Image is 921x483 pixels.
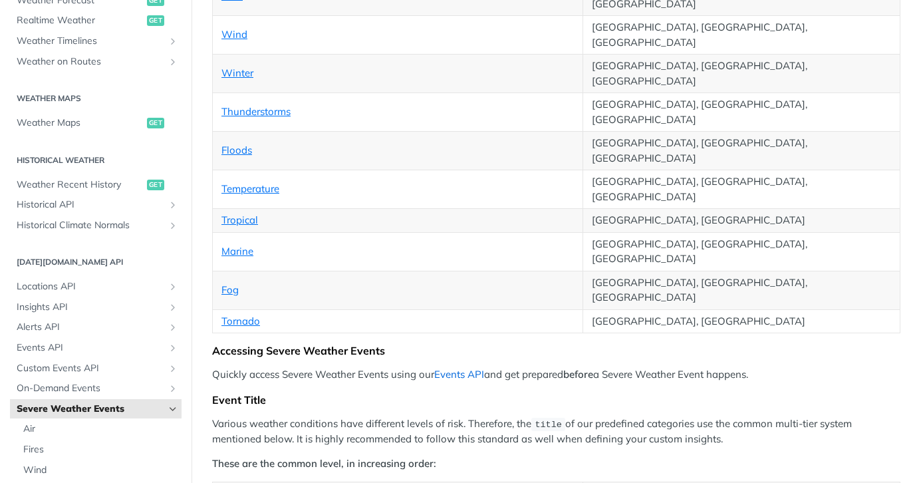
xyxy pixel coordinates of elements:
[168,57,178,67] button: Show subpages for Weather on Routes
[10,113,182,133] a: Weather Mapsget
[147,180,164,190] span: get
[583,55,900,93] td: [GEOGRAPHIC_DATA], [GEOGRAPHIC_DATA], [GEOGRAPHIC_DATA]
[434,368,484,381] a: Events API
[23,464,178,477] span: Wind
[583,209,900,233] td: [GEOGRAPHIC_DATA], [GEOGRAPHIC_DATA]
[221,283,239,296] a: Fog
[212,393,900,406] div: Event Title
[10,154,182,166] h2: Historical Weather
[10,52,182,72] a: Weather on RoutesShow subpages for Weather on Routes
[17,382,164,395] span: On-Demand Events
[168,404,178,414] button: Hide subpages for Severe Weather Events
[583,170,900,209] td: [GEOGRAPHIC_DATA], [GEOGRAPHIC_DATA], [GEOGRAPHIC_DATA]
[17,362,164,375] span: Custom Events API
[10,379,182,399] a: On-Demand EventsShow subpages for On-Demand Events
[221,315,260,327] a: Tornado
[168,302,178,313] button: Show subpages for Insights API
[535,420,562,430] span: title
[212,367,900,383] p: Quickly access Severe Weather Events using our and get prepared a Severe Weather Event happens.
[10,31,182,51] a: Weather TimelinesShow subpages for Weather Timelines
[17,35,164,48] span: Weather Timelines
[168,343,178,353] button: Show subpages for Events API
[17,55,164,69] span: Weather on Routes
[212,344,900,357] div: Accessing Severe Weather Events
[17,341,164,355] span: Events API
[147,118,164,128] span: get
[10,359,182,379] a: Custom Events APIShow subpages for Custom Events API
[17,198,164,212] span: Historical API
[583,93,900,132] td: [GEOGRAPHIC_DATA], [GEOGRAPHIC_DATA], [GEOGRAPHIC_DATA]
[17,280,164,293] span: Locations API
[221,67,253,79] a: Winter
[221,182,279,195] a: Temperature
[10,317,182,337] a: Alerts APIShow subpages for Alerts API
[221,245,253,257] a: Marine
[221,144,252,156] a: Floods
[168,363,178,374] button: Show subpages for Custom Events API
[168,36,178,47] button: Show subpages for Weather Timelines
[212,457,436,470] strong: These are the common level, in increasing order:
[583,16,900,55] td: [GEOGRAPHIC_DATA], [GEOGRAPHIC_DATA], [GEOGRAPHIC_DATA]
[221,105,291,118] a: Thunderstorms
[10,256,182,268] h2: [DATE][DOMAIN_NAME] API
[168,220,178,231] button: Show subpages for Historical Climate Normals
[17,178,144,192] span: Weather Recent History
[10,277,182,297] a: Locations APIShow subpages for Locations API
[10,399,182,419] a: Severe Weather EventsHide subpages for Severe Weather Events
[17,321,164,334] span: Alerts API
[168,322,178,333] button: Show subpages for Alerts API
[583,271,900,309] td: [GEOGRAPHIC_DATA], [GEOGRAPHIC_DATA], [GEOGRAPHIC_DATA]
[17,440,182,460] a: Fires
[563,368,593,381] strong: before
[23,422,178,436] span: Air
[10,175,182,195] a: Weather Recent Historyget
[10,11,182,31] a: Realtime Weatherget
[583,232,900,271] td: [GEOGRAPHIC_DATA], [GEOGRAPHIC_DATA], [GEOGRAPHIC_DATA]
[583,309,900,333] td: [GEOGRAPHIC_DATA], [GEOGRAPHIC_DATA]
[17,419,182,439] a: Air
[147,15,164,26] span: get
[168,200,178,210] button: Show subpages for Historical API
[168,281,178,292] button: Show subpages for Locations API
[17,460,182,480] a: Wind
[10,195,182,215] a: Historical APIShow subpages for Historical API
[17,402,164,416] span: Severe Weather Events
[212,416,900,447] p: Various weather conditions have different levels of risk. Therefore, the of our predefined catego...
[23,443,178,456] span: Fires
[10,216,182,236] a: Historical Climate NormalsShow subpages for Historical Climate Normals
[10,338,182,358] a: Events APIShow subpages for Events API
[17,219,164,232] span: Historical Climate Normals
[168,383,178,394] button: Show subpages for On-Demand Events
[221,214,258,226] a: Tropical
[17,301,164,314] span: Insights API
[221,28,247,41] a: Wind
[17,14,144,27] span: Realtime Weather
[583,132,900,170] td: [GEOGRAPHIC_DATA], [GEOGRAPHIC_DATA], [GEOGRAPHIC_DATA]
[10,92,182,104] h2: Weather Maps
[17,116,144,130] span: Weather Maps
[10,297,182,317] a: Insights APIShow subpages for Insights API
